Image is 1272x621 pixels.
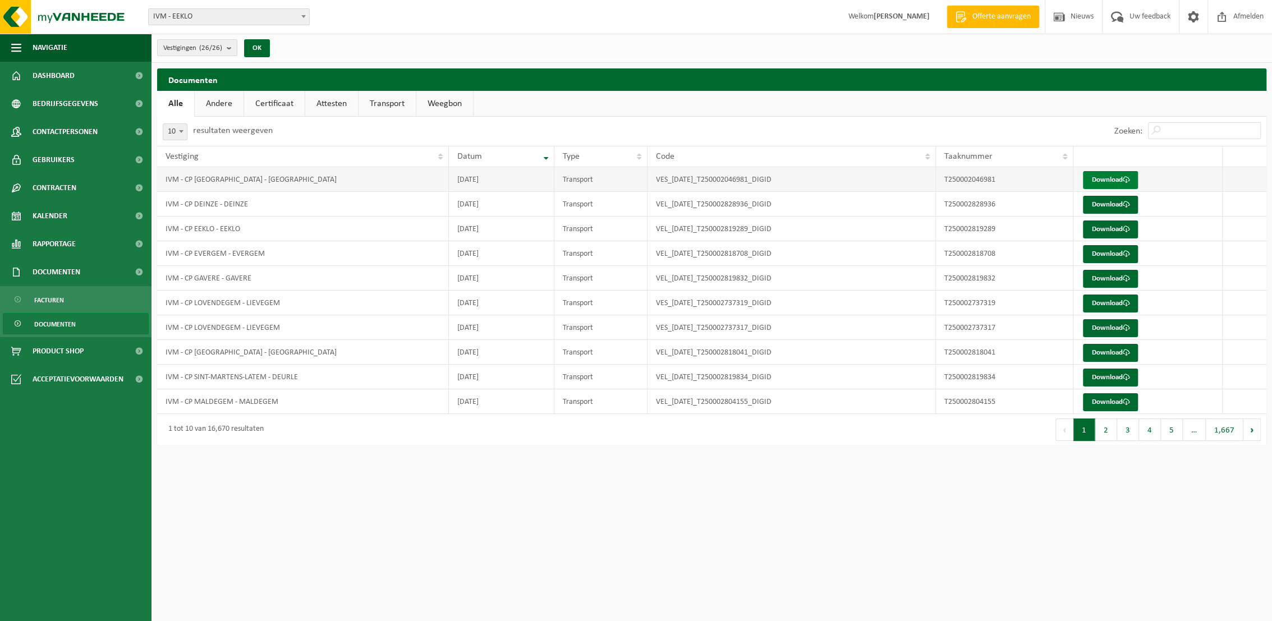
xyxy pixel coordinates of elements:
span: Datum [457,152,482,161]
button: 1 [1073,418,1095,441]
td: IVM - CP [GEOGRAPHIC_DATA] - [GEOGRAPHIC_DATA] [157,340,449,365]
td: IVM - CP GAVERE - GAVERE [157,266,449,291]
td: T250002804155 [936,389,1074,414]
count: (26/26) [199,44,222,52]
button: Vestigingen(26/26) [157,39,237,56]
td: [DATE] [449,217,554,241]
td: IVM - CP LOVENDEGEM - LIEVEGEM [157,291,449,315]
a: Weegbon [416,91,473,117]
span: Vestiging [166,152,199,161]
td: T250002737319 [936,291,1074,315]
a: Attesten [305,91,358,117]
button: 4 [1139,418,1161,441]
td: T250002046981 [936,167,1074,192]
td: IVM - CP EVERGEM - EVERGEM [157,241,449,266]
td: [DATE] [449,365,554,389]
a: Andere [195,91,244,117]
span: … [1183,418,1206,441]
td: T250002819289 [936,217,1074,241]
button: Previous [1055,418,1073,441]
td: [DATE] [449,167,554,192]
a: Download [1083,270,1138,288]
td: T250002828936 [936,192,1074,217]
td: [DATE] [449,291,554,315]
td: [DATE] [449,389,554,414]
td: VES_[DATE]_T250002737319_DIGID [648,291,936,315]
a: Download [1083,171,1138,189]
span: Facturen [34,289,64,311]
span: Contracten [33,174,76,202]
td: T250002818041 [936,340,1074,365]
td: Transport [554,365,648,389]
a: Download [1083,344,1138,362]
span: Acceptatievoorwaarden [33,365,123,393]
span: Offerte aanvragen [970,11,1034,22]
td: VEL_[DATE]_T250002819289_DIGID [648,217,936,241]
span: Taaknummer [944,152,993,161]
label: resultaten weergeven [193,126,273,135]
span: Type [563,152,580,161]
td: Transport [554,266,648,291]
span: Documenten [34,314,76,335]
td: VEL_[DATE]_T250002819832_DIGID [648,266,936,291]
span: Navigatie [33,34,67,62]
td: VEL_[DATE]_T250002828936_DIGID [648,192,936,217]
td: [DATE] [449,192,554,217]
a: Certificaat [244,91,305,117]
td: VEL_[DATE]_T250002804155_DIGID [648,389,936,414]
td: Transport [554,167,648,192]
td: IVM - CP EEKLO - EEKLO [157,217,449,241]
td: VES_[DATE]_T250002737317_DIGID [648,315,936,340]
button: Next [1243,418,1261,441]
td: VES_[DATE]_T250002046981_DIGID [648,167,936,192]
span: Vestigingen [163,40,222,57]
td: Transport [554,217,648,241]
td: VEL_[DATE]_T250002818041_DIGID [648,340,936,365]
span: Dashboard [33,62,75,90]
a: Download [1083,393,1138,411]
span: Contactpersonen [33,118,98,146]
td: Transport [554,340,648,365]
td: [DATE] [449,266,554,291]
a: Alle [157,91,194,117]
label: Zoeken: [1114,127,1142,136]
a: Transport [359,91,416,117]
td: VEL_[DATE]_T250002818708_DIGID [648,241,936,266]
span: Product Shop [33,337,84,365]
td: Transport [554,192,648,217]
td: T250002818708 [936,241,1074,266]
a: Download [1083,196,1138,214]
td: [DATE] [449,241,554,266]
a: Facturen [3,289,149,310]
td: Transport [554,389,648,414]
td: T250002819832 [936,266,1074,291]
button: 2 [1095,418,1117,441]
h2: Documenten [157,68,1266,90]
td: IVM - CP LOVENDEGEM - LIEVEGEM [157,315,449,340]
td: IVM - CP [GEOGRAPHIC_DATA] - [GEOGRAPHIC_DATA] [157,167,449,192]
td: T250002819834 [936,365,1074,389]
td: [DATE] [449,340,554,365]
td: Transport [554,241,648,266]
a: Download [1083,220,1138,238]
td: IVM - CP MALDEGEM - MALDEGEM [157,389,449,414]
td: VEL_[DATE]_T250002819834_DIGID [648,365,936,389]
span: 10 [163,123,187,140]
td: Transport [554,291,648,315]
span: Rapportage [33,230,76,258]
td: IVM - CP DEINZE - DEINZE [157,192,449,217]
button: 3 [1117,418,1139,441]
td: Transport [554,315,648,340]
span: Gebruikers [33,146,75,174]
span: Code [656,152,674,161]
a: Documenten [3,313,149,334]
button: 1,667 [1206,418,1243,441]
span: Documenten [33,258,80,286]
button: OK [244,39,270,57]
td: [DATE] [449,315,554,340]
a: Download [1083,319,1138,337]
a: Download [1083,295,1138,312]
button: 5 [1161,418,1183,441]
td: IVM - CP SINT-MARTENS-LATEM - DEURLE [157,365,449,389]
a: Download [1083,245,1138,263]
